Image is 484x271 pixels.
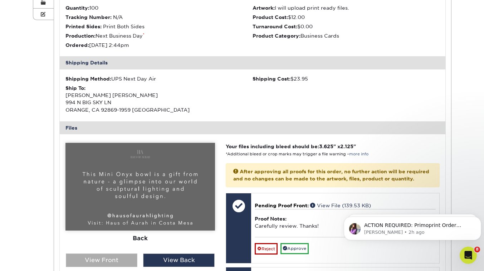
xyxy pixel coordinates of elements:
strong: Tracking Number: [65,14,112,20]
strong: Product Category: [253,33,300,39]
strong: Ship To: [65,85,85,91]
a: more info [349,152,368,156]
strong: Shipping Method: [65,76,111,82]
strong: Ordered: [65,42,89,48]
div: View Front [66,253,137,267]
div: UPS Next Day Air [65,75,253,82]
a: Reject [255,243,278,255]
div: Shipping Details [60,56,445,69]
span: Pending Proof Front: [255,203,309,208]
li: I will upload print ready files. [253,4,440,11]
strong: Shipping Cost: [253,76,290,82]
iframe: Intercom notifications message [341,202,484,252]
div: Back [65,231,215,246]
span: 3.625 [319,144,333,149]
iframe: Intercom live chat [460,247,477,264]
div: View Back [143,253,215,267]
span: N/A [113,14,123,20]
span: 8 [474,247,480,252]
li: Business Cards [253,32,440,39]
strong: Production: [65,33,96,39]
a: Approve [280,243,309,254]
span: 2.125 [340,144,353,149]
strong: Proof Notes: [255,216,287,222]
strong: Turnaround Cost: [253,24,297,29]
li: $0.00 [253,23,440,30]
a: View File (139.53 KB) [310,203,371,208]
strong: Product Cost: [253,14,288,20]
strong: Your files including bleed should be: " x " [226,144,356,149]
small: *Additional bleed or crop marks may trigger a file warning – [226,152,368,156]
div: $23.95 [253,75,440,82]
strong: After approving all proofs for this order, no further action will be required and no changes can ... [233,169,429,182]
div: Files [60,121,445,134]
div: Carefully review. Thanks! [255,209,435,237]
li: [DATE] 2:44pm [65,42,253,49]
li: $12.00 [253,14,440,21]
strong: Printed Sides: [65,24,102,29]
li: Next Business Day [65,32,253,39]
span: Print Both Sides [103,24,145,29]
div: [PERSON_NAME] [PERSON_NAME] 994 N BIG SKY LN ORANGE, CA 92869-1959 [GEOGRAPHIC_DATA] [65,84,253,114]
li: 100 [65,4,253,11]
strong: Quantity: [65,5,89,11]
strong: Artwork: [253,5,275,11]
